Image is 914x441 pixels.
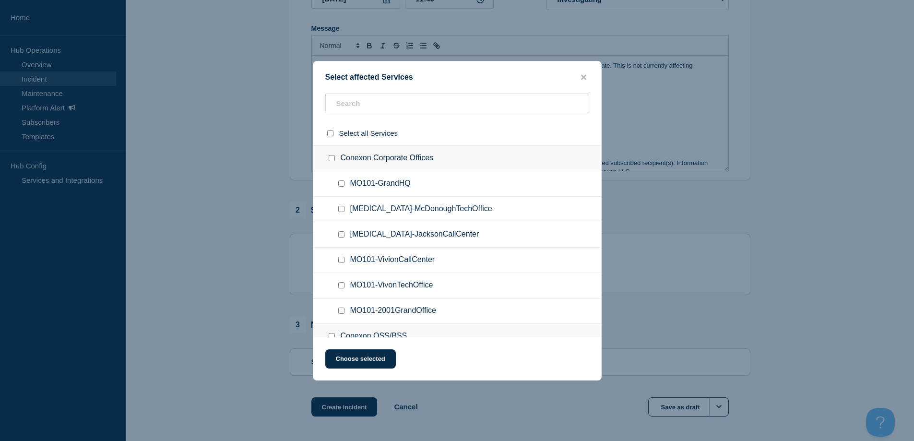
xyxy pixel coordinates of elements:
[338,257,344,263] input: MO101-VivionCallCenter checkbox
[325,349,396,369] button: Choose selected
[338,206,344,212] input: GA101-McDonoughTechOffice checkbox
[578,73,589,82] button: close button
[350,204,492,214] span: [MEDICAL_DATA]-McDonoughTechOffice
[313,145,601,171] div: Conexon Corporate Offices
[338,308,344,314] input: MO101-2001GrandOffice checkbox
[350,230,479,239] span: [MEDICAL_DATA]-JacksonCallCenter
[338,231,344,238] input: GA101-JacksonCallCenter checkbox
[313,324,601,349] div: Conexon OSS/BSS
[338,282,344,288] input: MO101-VivonTechOffice checkbox
[350,255,435,265] span: MO101-VivionCallCenter
[327,130,333,136] input: select all checkbox
[325,94,589,113] input: Search
[329,333,335,339] input: Conexon OSS/BSS checkbox
[350,281,433,290] span: MO101-VivonTechOffice
[313,73,601,82] div: Select affected Services
[350,306,436,316] span: MO101-2001GrandOffice
[339,129,398,137] span: Select all Services
[329,155,335,161] input: Conexon Corporate Offices checkbox
[338,180,344,187] input: MO101-GrandHQ checkbox
[350,179,411,189] span: MO101-GrandHQ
